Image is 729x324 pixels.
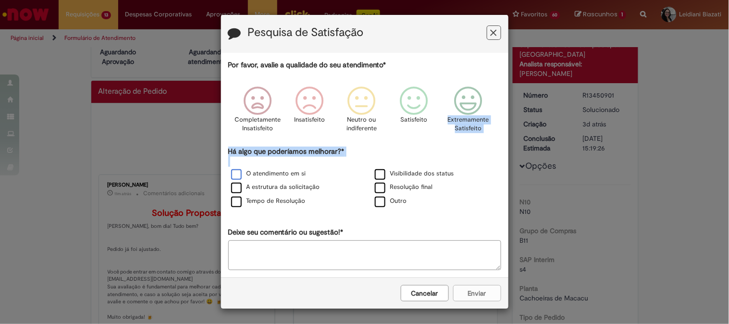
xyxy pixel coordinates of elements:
[285,79,334,145] div: Insatisfeito
[228,147,501,209] div: Há algo que poderíamos melhorar?*
[233,79,282,145] div: Completamente Insatisfeito
[375,197,407,206] label: Outro
[400,115,427,125] p: Satisfeito
[235,115,281,133] p: Completamente Insatisfeito
[337,79,386,145] div: Neutro ou indiferente
[345,115,379,133] p: Neutro ou indiferente
[448,115,489,133] p: Extremamente Satisfeito
[231,197,306,206] label: Tempo de Resolução
[401,285,449,301] button: Cancelar
[228,60,386,70] label: Por favor, avalie a qualidade do seu atendimento*
[389,79,438,145] div: Satisfeito
[375,183,433,192] label: Resolução final
[295,115,325,125] p: Insatisfeito
[248,26,364,39] label: Pesquisa de Satisfação
[375,169,454,178] label: Visibilidade dos status
[231,169,306,178] label: O atendimento em si
[441,79,496,145] div: Extremamente Satisfeito
[231,183,320,192] label: A estrutura da solicitação
[228,227,344,237] label: Deixe seu comentário ou sugestão!*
